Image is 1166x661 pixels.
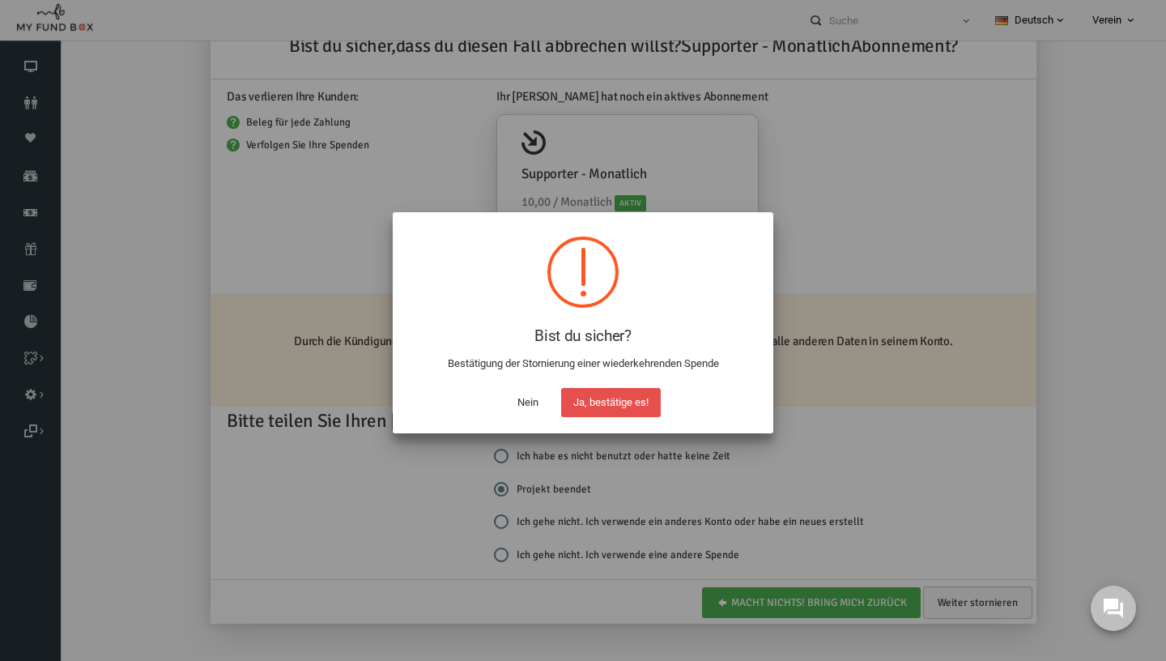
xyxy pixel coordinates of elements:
span: Aktiv [534,200,565,216]
span: 660,00 [513,241,549,256]
p: Bestätigung der Stornierung einer wiederkehrenden Spende [409,356,757,372]
span: Macht nichts! Bring mich zurück [462,377,638,390]
h6: Wichtig! [142,310,943,329]
button: Ja, bestätige es! [561,388,661,417]
h2: Bitte teilen Sie Ihren [PERSON_NAME] für die Stornierung mit [146,412,955,440]
label: Projekt beendet [413,486,510,502]
li: Verfolgen Sie Ihre Spenden [146,142,399,158]
button: Nein [505,388,551,417]
label: Ich gehe nicht. Ich verwende ein anderes Konto oder habe ein neues erstellt [413,518,783,535]
h6: Durch die Kündigung dieses Abonnements verliert es alle Zahlungsaktivitäten,Rechnungen und alle a... [142,337,943,356]
h6: Ihr [PERSON_NAME] hat noch ein aktives Abonnement [415,92,939,111]
span: Gesamtspende : [440,243,549,256]
h4: Supporter - Monatlich [440,168,566,190]
label: Ich gehe nicht. Ich verwende eine andere Spende [413,552,658,568]
span: Macht nichts! Bring mich zurück [650,601,826,614]
label: Ich habe es nicht benutzt oder hatte keine Zeit [413,453,649,469]
label: Supporter - Monatlich [600,36,770,65]
span: 10,00 / Monatlich [440,199,531,214]
a: Weiter stornieren [842,591,951,624]
iframe: Launcher button frame [1077,572,1150,645]
h2: Bist du sicher? [409,324,757,348]
li: Beleg für jede Zahlung [146,119,399,135]
h6: Das verlieren Ihre Kunden: [146,92,399,111]
h2: Supporter - Monatlich [146,36,939,66]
